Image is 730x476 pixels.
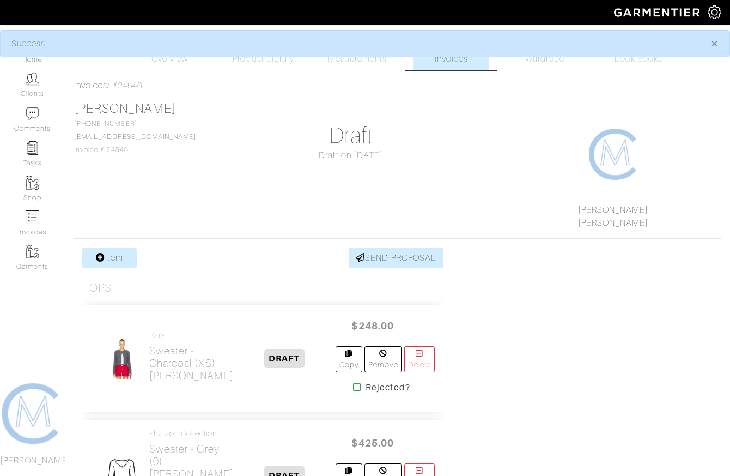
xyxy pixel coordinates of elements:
a: Rails Sweater - Charcoal (XS)[PERSON_NAME] [149,331,234,382]
img: garmentier-logo-header-white-b43fb05a5012e4ada735d5af1a66efaba907eab6374d6393d1fbf88cb4ef424d.png [609,3,708,22]
div: / #24546 [74,79,721,92]
span: Overview [151,52,188,65]
img: 1608267731955.png.png [587,127,642,182]
a: SEND PROPOSAL [349,248,443,268]
img: clients-icon-6bae9207a08558b7cb47a8932f037763ab4055f8c8b6bfacd5dc20c3e0201464.png [26,72,39,86]
img: garments-icon-b7da505a4dc4fd61783c78ac3ca0ef83fa9d6f193b1c9dc38574b1d14d53ca28.png [26,176,39,190]
span: $425.00 [340,431,405,455]
h4: Pharaoh Collection [149,429,234,438]
span: [PHONE_NUMBER] Invoice # 24546 [74,120,196,154]
a: [PERSON_NAME] [578,218,649,228]
span: $248.00 [340,314,405,338]
img: gear-icon-white-bd11855cb880d31180b6d7d6211b90ccbf57a29d726f0c71d8c61bd08dd39cc2.png [708,5,721,19]
span: DRAFT [264,349,304,368]
span: Invoices [435,52,468,65]
img: sj614qgN3g1a2KpeSsoaSY6s [108,336,136,382]
a: Item [82,248,137,268]
a: [EMAIL_ADDRESS][DOMAIN_NAME] [74,133,196,141]
a: [PERSON_NAME] [578,205,649,215]
strong: Rejected? [366,381,410,394]
a: Remove [364,346,401,372]
img: garments-icon-b7da505a4dc4fd61783c78ac3ca0ef83fa9d6f193b1c9dc38574b1d14d53ca28.png [26,245,39,258]
img: comment-icon-a0a6a9ef722e966f86d9cbdc48e553b5cf19dbc54f86b18d962a5391bc8f6eb6.png [26,107,39,120]
h4: Rails [149,331,234,340]
img: orders-icon-0abe47150d42831381b5fb84f609e132dff9fe21cb692f30cb5eec754e2cba89.png [26,210,39,224]
span: Measurements [328,52,387,65]
a: Copy [336,346,362,372]
a: Invoices [413,30,489,70]
span: Look Books [615,52,663,65]
img: reminder-icon-8004d30b9f0a5d33ae49ab947aed9ed385cf756f9e5892f1edd6e32f2345188e.png [26,141,39,155]
h2: Sweater - Charcoal (XS) [PERSON_NAME] [149,345,234,382]
a: Delete [404,346,435,372]
div: Draft on [DATE] [251,149,451,162]
a: [PERSON_NAME] [74,101,176,116]
div: Success [11,37,695,50]
span: Wardrobe [525,52,564,65]
h3: Tops [82,281,112,295]
a: Invoices [74,81,107,91]
span: × [710,36,719,51]
h1: Draft [251,123,451,149]
span: Product Library [233,52,294,65]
